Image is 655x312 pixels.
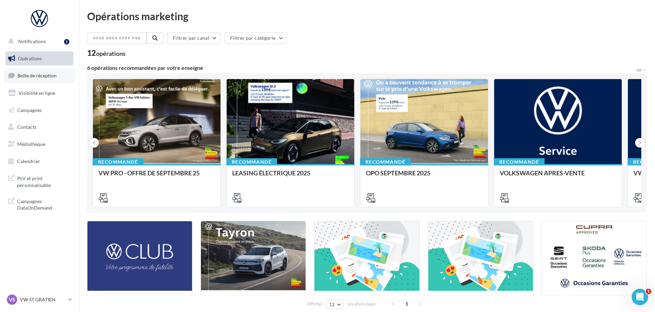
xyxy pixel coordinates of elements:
span: Boîte de réception [17,73,57,78]
div: 6 opérations recommandées par votre enseigne [87,65,636,71]
p: VW ST GRATIEN [20,296,65,303]
button: Filtrer par canal [167,32,221,44]
a: Visibilité en ligne [4,86,75,100]
div: 12 [87,49,126,57]
div: Recommandé [93,158,143,166]
span: VS [9,296,15,303]
div: Opérations marketing [87,11,647,21]
span: 1 [646,289,651,294]
button: 12 [326,300,344,309]
a: PLV et print personnalisable [4,171,75,191]
span: Afficher [307,301,322,307]
button: Filtrer par catégorie [224,32,287,44]
span: résultats/page [347,301,376,307]
span: 1 [401,298,412,309]
div: Recommandé [360,158,411,166]
a: Boîte de réception [4,68,75,83]
a: Médiathèque [4,137,75,151]
span: Campagnes [17,107,42,113]
span: Notifications [18,38,46,44]
div: LEASING ÉLECTRIQUE 2025 [232,170,349,183]
span: Opérations [18,55,42,61]
a: Campagnes DataOnDemand [4,194,75,214]
a: Calendrier [4,154,75,169]
a: Opérations [4,51,75,66]
a: Campagnes [4,103,75,117]
div: Recommandé [494,158,545,166]
span: Contacts [17,124,36,130]
iframe: Intercom live chat [632,289,648,305]
span: Médiathèque [17,141,45,147]
div: opérations [96,50,126,57]
a: Contacts [4,120,75,134]
button: Notifications 1 [4,34,72,49]
span: PLV et print personnalisable [17,174,71,188]
div: 1 [64,39,69,45]
span: Calendrier [17,158,40,164]
span: Campagnes DataOnDemand [17,197,71,211]
div: VW PRO - OFFRE DE SEPTEMBRE 25 [98,170,215,183]
span: 12 [329,302,335,307]
span: Visibilité en ligne [19,90,55,96]
div: Recommandé [226,158,277,166]
div: OPO SEPTEMBRE 2025 [366,170,483,183]
a: VS VW ST GRATIEN [5,293,73,306]
div: VOLKSWAGEN APRES-VENTE [500,170,616,183]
